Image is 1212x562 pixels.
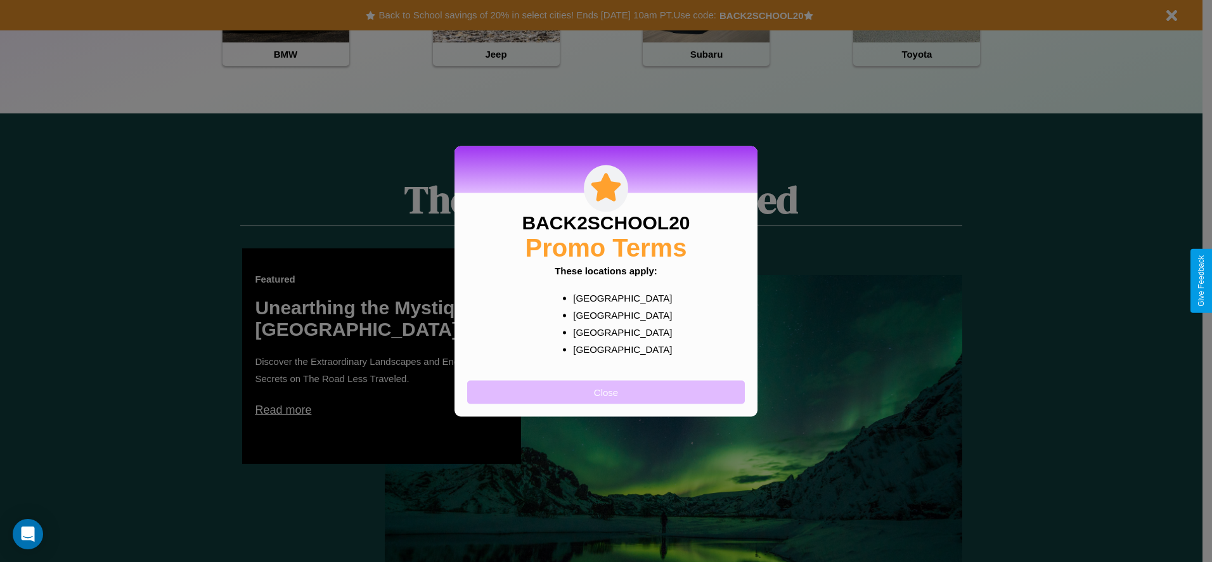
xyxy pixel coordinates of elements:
h3: BACK2SCHOOL20 [522,212,690,233]
p: [GEOGRAPHIC_DATA] [573,289,664,306]
button: Close [467,380,745,404]
h2: Promo Terms [525,233,687,262]
b: These locations apply: [555,265,657,276]
p: [GEOGRAPHIC_DATA] [573,323,664,340]
div: Open Intercom Messenger [13,519,43,549]
div: Give Feedback [1197,255,1206,307]
p: [GEOGRAPHIC_DATA] [573,340,664,357]
p: [GEOGRAPHIC_DATA] [573,306,664,323]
